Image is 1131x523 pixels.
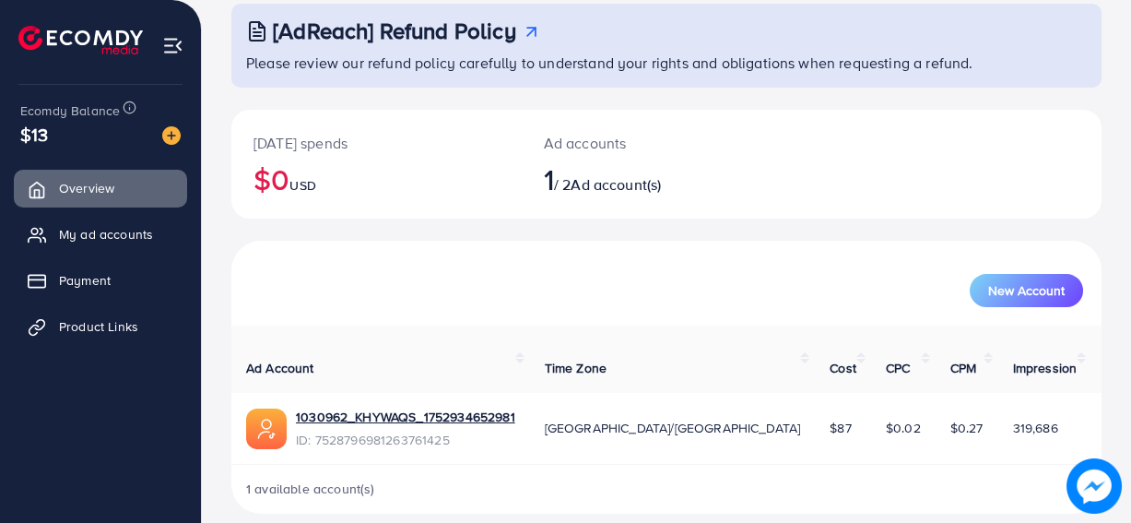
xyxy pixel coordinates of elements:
[970,274,1083,307] button: New Account
[950,359,976,377] span: CPM
[988,284,1065,297] span: New Account
[886,419,921,437] span: $0.02
[14,170,187,207] a: Overview
[950,419,984,437] span: $0.27
[20,121,48,148] span: $13
[14,216,187,253] a: My ad accounts
[246,480,375,498] span: 1 available account(s)
[545,419,801,437] span: [GEOGRAPHIC_DATA]/[GEOGRAPHIC_DATA]
[544,161,717,196] h2: / 2
[246,52,1090,74] p: Please review our refund policy carefully to understand your rights and obligations when requesti...
[59,179,114,197] span: Overview
[20,101,120,120] span: Ecomdy Balance
[544,132,717,154] p: Ad accounts
[289,176,315,195] span: USD
[296,431,515,449] span: ID: 7528796981263761425
[253,161,500,196] h2: $0
[544,158,554,200] span: 1
[18,26,143,54] img: logo
[162,126,181,145] img: image
[59,271,111,290] span: Payment
[14,308,187,345] a: Product Links
[1013,359,1078,377] span: Impression
[246,359,314,377] span: Ad Account
[253,132,500,154] p: [DATE] spends
[545,359,607,377] span: Time Zone
[162,35,183,56] img: menu
[830,359,856,377] span: Cost
[1013,419,1058,437] span: 319,686
[246,409,287,449] img: ic-ads-acc.e4c84228.svg
[571,174,661,195] span: Ad account(s)
[14,262,187,299] a: Payment
[59,317,138,336] span: Product Links
[886,359,910,377] span: CPC
[273,18,516,44] h3: [AdReach] Refund Policy
[1066,458,1122,514] img: image
[296,408,515,426] a: 1030962_KHYWAQS_1752934652981
[59,225,153,244] span: My ad accounts
[830,419,851,437] span: $87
